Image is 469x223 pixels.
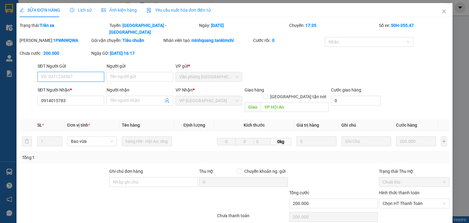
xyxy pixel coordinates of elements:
[91,50,162,57] div: Ngày GD:
[235,138,254,145] input: R
[339,119,394,131] th: Ghi chú
[289,22,378,35] div: Chuyến:
[101,8,106,12] span: picture
[122,38,144,43] b: Tiêu chuẩn
[179,96,238,105] span: VP Đà Lạt
[253,37,324,44] div: Cước rồi :
[198,22,288,35] div: Ngày:
[305,23,316,28] b: 17:35
[122,123,140,128] span: Tên hàng
[396,123,417,128] span: Cước hàng
[176,87,193,92] span: VP Nhận
[40,23,54,28] b: Trên xe
[199,169,213,174] span: Thu Hộ
[379,168,449,175] div: Trạng thái Thu Hộ
[289,190,309,195] span: Tổng cước
[379,190,420,195] label: Hình thức thanh toán
[67,123,90,128] span: Đơn vị tính
[242,168,288,175] span: Chuyển khoản ng. gửi
[110,51,135,56] b: [DATE] 16:17
[109,23,166,35] b: [GEOGRAPHIC_DATA] - [GEOGRAPHIC_DATA]
[179,72,238,81] span: Văn phòng Đà Nẵng
[163,37,252,44] div: Nhân viên tạo:
[101,8,137,13] span: Ảnh kiện hàng
[383,199,446,208] span: Chọn HT Thanh Toán
[165,98,169,103] span: user-add
[441,136,447,146] button: plus
[122,136,172,146] input: VD: Bàn, Ghế
[38,87,104,93] div: SĐT Người Nhận
[107,63,173,69] div: Người gửi
[341,136,391,146] input: Ghi Chú
[331,87,361,92] label: Cước giao hàng
[19,22,109,35] div: Trạng thái:
[378,22,450,35] div: Số xe:
[107,87,173,93] div: Người nhận
[109,22,198,35] div: Tuyến:
[22,154,181,161] div: Tổng: 1
[147,8,211,13] span: Yêu cầu xuất hóa đơn điện tử
[396,136,436,146] input: 0
[70,8,92,13] span: Lịch sử
[268,93,329,100] span: [GEOGRAPHIC_DATA] tận nơi
[296,123,319,128] span: Giá trị hàng
[147,8,151,13] img: icon
[261,102,329,112] input: Dọc đường
[244,123,265,128] span: Kích thước
[217,138,236,145] input: D
[442,9,446,14] span: close
[254,138,271,145] input: C
[20,8,24,12] span: edit
[43,51,59,56] b: 200.000
[296,136,336,146] input: 0
[20,8,60,13] span: SỬA ĐƠN HÀNG
[383,177,446,187] span: Chưa thu
[71,137,114,146] span: Bao vừa
[435,3,453,20] button: Close
[20,50,90,57] div: Chưa cước :
[109,177,198,187] input: Ghi chú đơn hàng
[191,38,234,43] b: minhquang.tankimchi
[20,37,90,44] div: [PERSON_NAME]:
[37,123,42,128] span: SL
[245,87,264,92] span: Giao hàng
[211,23,224,28] b: [DATE]
[391,23,414,28] b: 50H-355.47
[184,123,205,128] span: Định lượng
[53,38,78,43] b: 1PWNWQWA
[38,63,104,69] div: SĐT Người Gửi
[176,63,242,69] div: VP gửi
[109,169,143,174] label: Ghi chú đơn hàng
[272,38,274,43] b: 0
[216,212,288,223] div: Chưa thanh toán
[331,96,380,106] input: Cước giao hàng
[91,37,162,44] div: Gói vận chuyển:
[245,102,261,112] span: Giao
[271,138,291,145] span: 0kg
[22,136,32,146] button: delete
[70,8,74,12] span: clock-circle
